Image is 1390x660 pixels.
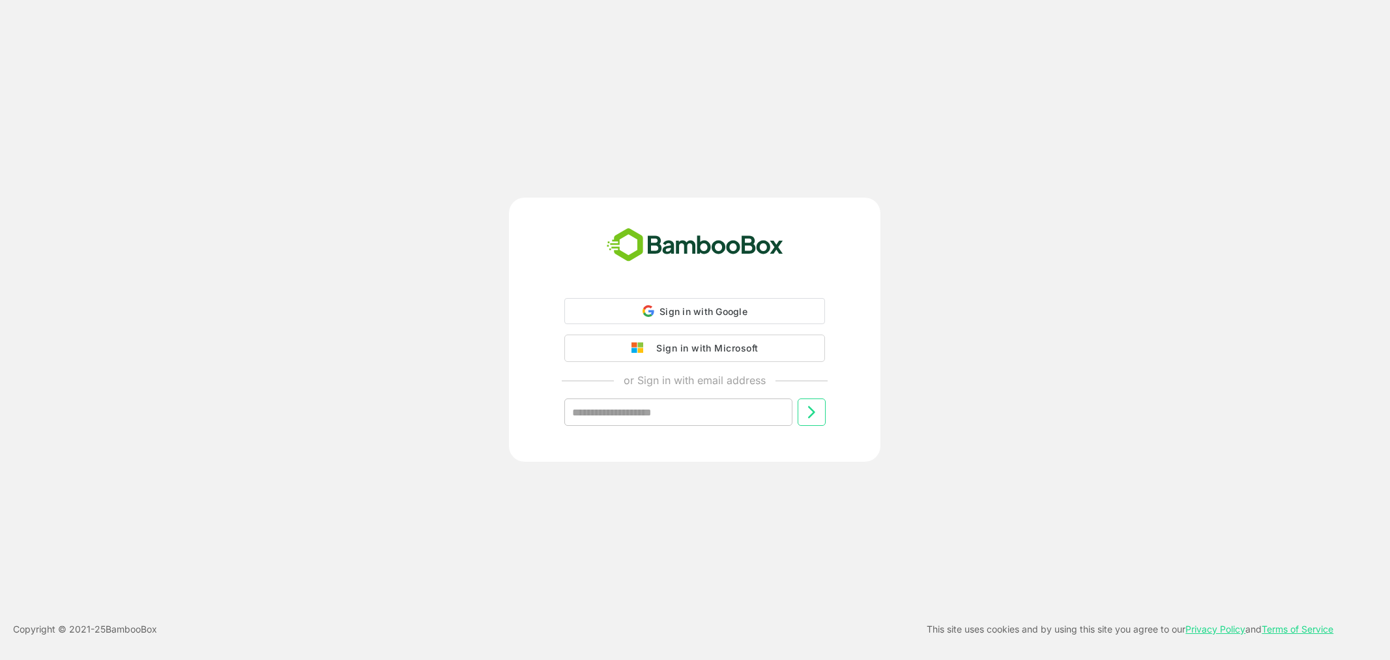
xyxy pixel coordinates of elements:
[600,224,790,267] img: bamboobox
[1262,623,1333,635] a: Terms of Service
[927,622,1333,637] p: This site uses cookies and by using this site you agree to our and
[631,342,650,354] img: google
[659,306,747,317] span: Sign in with Google
[564,298,825,324] div: Sign in with Google
[650,340,758,357] div: Sign in with Microsoft
[1185,623,1245,635] a: Privacy Policy
[624,372,766,388] p: or Sign in with email address
[13,622,157,637] p: Copyright © 2021- 25 BambooBox
[564,335,825,362] button: Sign in with Microsoft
